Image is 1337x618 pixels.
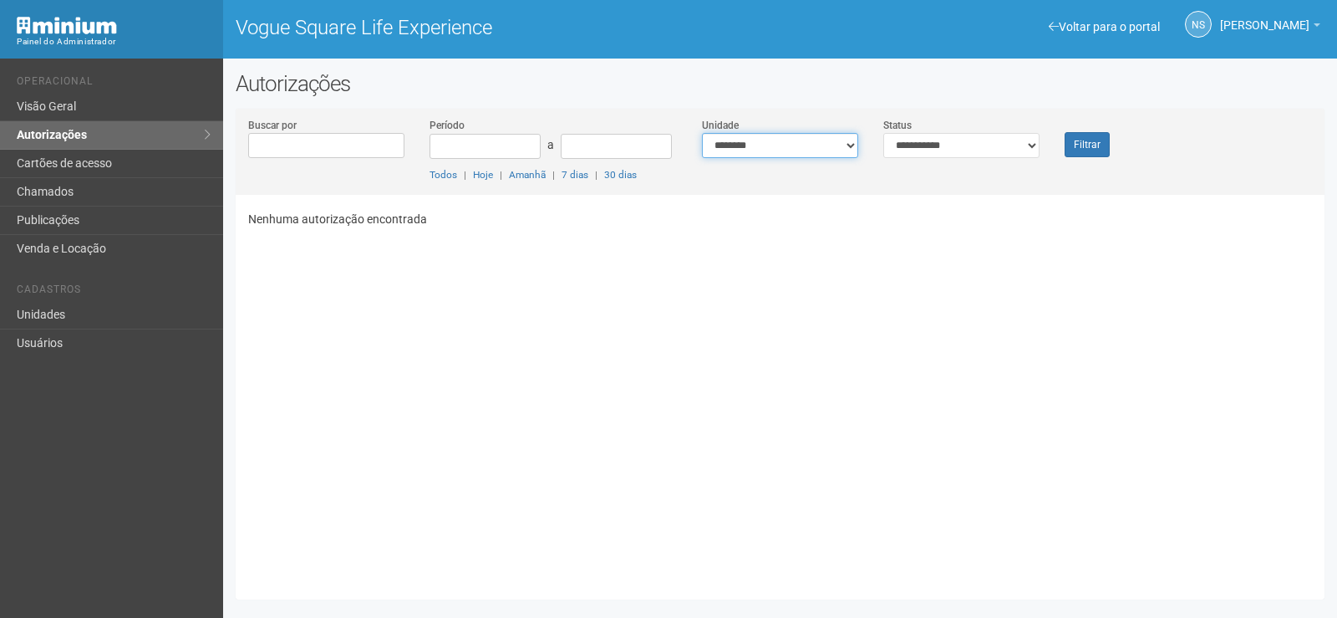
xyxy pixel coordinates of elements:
[17,75,211,93] li: Operacional
[1220,21,1320,34] a: [PERSON_NAME]
[883,118,912,133] label: Status
[509,169,546,181] a: Amanhã
[464,169,466,181] span: |
[430,118,465,133] label: Período
[17,283,211,301] li: Cadastros
[702,118,739,133] label: Unidade
[17,34,211,49] div: Painel do Administrador
[248,212,1312,227] p: Nenhuma autorização encontrada
[604,169,637,181] a: 30 dias
[552,169,555,181] span: |
[1185,11,1212,38] a: NS
[236,71,1324,96] h2: Autorizações
[1049,20,1160,33] a: Voltar para o portal
[1065,132,1110,157] button: Filtrar
[430,169,457,181] a: Todos
[595,169,597,181] span: |
[562,169,588,181] a: 7 dias
[547,138,554,151] span: a
[1220,3,1309,32] span: Nicolle Silva
[473,169,493,181] a: Hoje
[236,17,768,38] h1: Vogue Square Life Experience
[500,169,502,181] span: |
[17,17,117,34] img: Minium
[248,118,297,133] label: Buscar por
